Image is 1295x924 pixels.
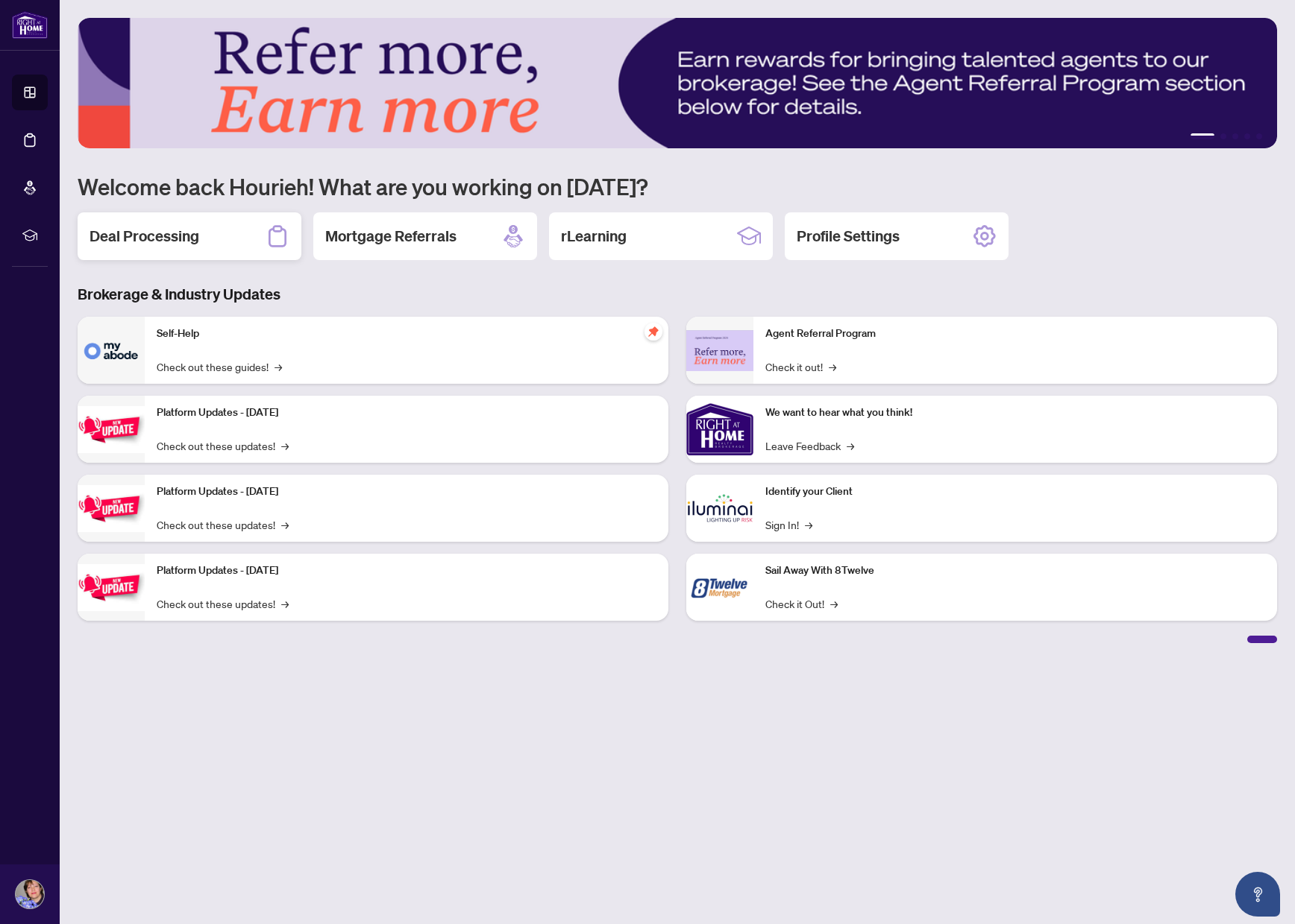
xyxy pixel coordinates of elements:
[645,323,662,341] span: pushpin
[765,358,836,375] a: Check it out!→
[157,595,289,612] a: Check out these updates!→
[765,405,1265,421] p: We want to hear what you think!
[157,358,282,375] a: Check out these guides!→
[12,11,48,39] img: logo
[78,406,145,453] img: Platform Updates - July 21, 2025
[325,226,457,247] h2: Mortgage Referrals
[1232,133,1238,139] button: 3
[1191,133,1214,139] button: 1
[78,485,145,532] img: Platform Updates - July 8, 2025
[765,326,1265,342] p: Agent Referral Program
[765,563,1265,579] p: Sail Away With 8Twelve
[686,330,753,371] img: Agent Referral Program
[1220,133,1226,139] button: 2
[765,595,838,612] a: Check it Out!→
[281,516,289,533] span: →
[16,880,44,908] img: Profile Icon
[275,358,282,375] span: →
[157,484,656,500] p: Platform Updates - [DATE]
[686,396,753,463] img: We want to hear what you think!
[157,563,656,579] p: Platform Updates - [DATE]
[78,564,145,611] img: Platform Updates - June 23, 2025
[1256,133,1262,139] button: 5
[78,172,1277,200] h1: Welcome back Hourieh! What are you working on [DATE]?
[1235,872,1280,917] button: Open asap
[765,516,812,533] a: Sign In!→
[78,317,145,384] img: Self-Help
[78,18,1277,148] img: Slide 0
[805,516,812,533] span: →
[561,226,627,247] h2: rLearning
[1244,133,1250,139] button: 4
[78,284,1277,305] h3: Brokerage & Industry Updates
[686,554,753,621] img: Sail Away With 8Twelve
[829,358,836,375] span: →
[686,475,753,542] img: Identify your Client
[90,226,199,247] h2: Deal Processing
[847,437,854,454] span: →
[281,437,289,454] span: →
[157,437,289,454] a: Check out these updates!→
[765,484,1265,500] p: Identify your Client
[797,226,900,247] h2: Profile Settings
[830,595,838,612] span: →
[765,437,854,454] a: Leave Feedback→
[281,595,289,612] span: →
[157,516,289,533] a: Check out these updates!→
[157,405,656,421] p: Platform Updates - [DATE]
[157,326,656,342] p: Self-Help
